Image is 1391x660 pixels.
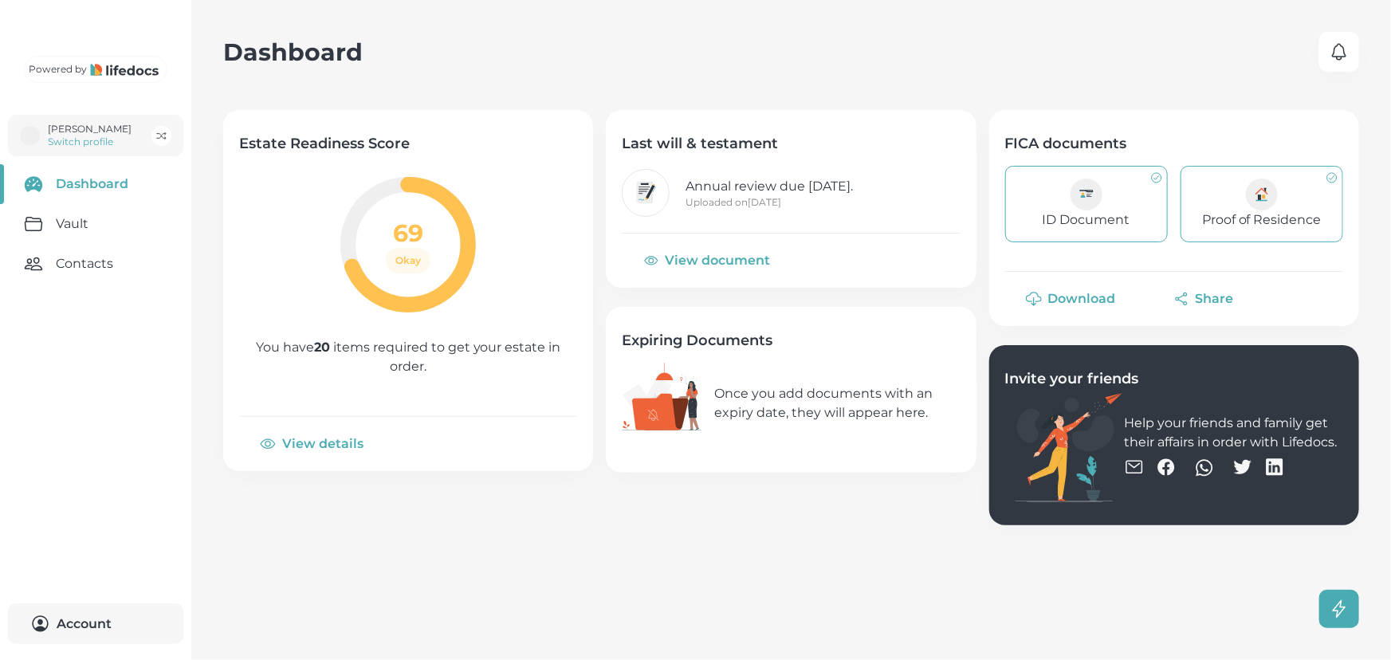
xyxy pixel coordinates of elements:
button: Share [1153,280,1258,318]
h4: Last will & testament [622,134,960,153]
p: You have items required to get your estate in order. [239,338,577,376]
img: Wealthcloud [24,37,112,49]
p: Proof of Residence [1202,210,1322,230]
button: View document [622,242,794,280]
h4: FICA documents [1005,134,1343,153]
h2: 69 [393,218,423,248]
img: Kevin Savage [20,128,40,147]
span: Okay [386,254,430,267]
h4: Expiring Documents [622,331,960,350]
button: linkedin [1265,452,1284,484]
button: Account [8,603,183,644]
p: Once you add documents with an expiry date, they will appear here. [714,384,960,422]
p: Annual review due [DATE]. [686,177,853,196]
button: twitter [1233,452,1252,484]
h2: Dashboard [223,37,363,67]
b: 20 [314,340,330,355]
p: Help your friends and family get their affairs in order with Lifedocs. [1125,414,1343,452]
h4: Invite your friends [1005,369,1343,388]
p: Switch profile [48,137,132,150]
p: [PERSON_NAME] [48,124,132,137]
button: Download [1005,280,1140,318]
a: Powered by [24,57,167,84]
p: ID Document [1043,210,1130,230]
button: Kevin Savage[PERSON_NAME]Switch profile [8,116,183,158]
button: View details [239,425,387,463]
a: Proof of Residence [1181,166,1343,242]
button: facebook [1157,452,1176,484]
h4: Estate Readiness Score [239,134,577,153]
button: email [1125,452,1144,484]
a: ID Document [1005,166,1168,242]
p: Uploaded on [DATE] [686,196,853,209]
